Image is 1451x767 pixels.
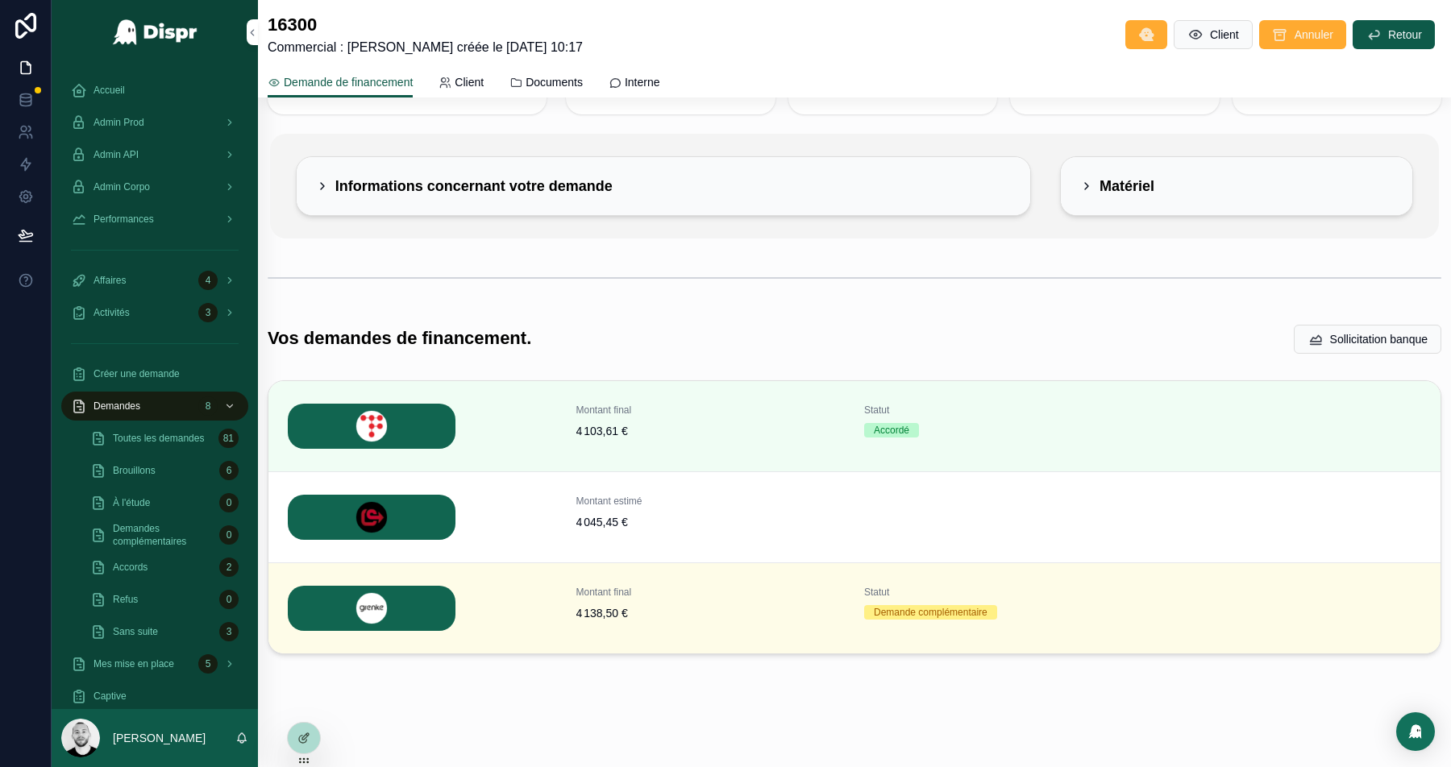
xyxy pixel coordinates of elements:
span: Demandes complémentaires [113,522,213,548]
a: Performances [61,205,248,234]
span: Captive [94,690,127,703]
span: Mes mise en place [94,657,174,670]
span: Admin API [94,148,139,161]
span: À l'étude [113,496,150,509]
div: 0 [219,590,239,609]
a: Admin Corpo [61,172,248,201]
span: Documents [526,74,583,90]
h1: 16300 [268,13,583,38]
span: 4 045,45 € [576,514,846,530]
a: Activités3 [61,298,248,327]
a: Accueil [61,76,248,105]
a: Demandes8 [61,392,248,421]
div: 4 [198,271,218,290]
span: 4 138,50 € [576,605,846,621]
h1: Vos demandes de financement. [268,326,531,351]
span: Sollicitation banque [1330,331,1428,347]
span: Demandes [94,400,140,413]
h2: Matériel [1100,176,1154,196]
div: 0 [219,525,239,545]
div: 6 [219,461,239,480]
button: Client [1174,20,1253,49]
span: Annuler [1295,27,1333,43]
span: Refus [113,593,138,606]
a: Toutes les demandes81 [81,424,248,453]
a: Demandes complémentaires0 [81,520,248,549]
div: 2 [219,558,239,577]
div: Accordé [874,423,909,437]
span: Admin Corpo [94,180,150,193]
img: LEASECOM.png [288,404,455,449]
span: Client [455,74,484,90]
span: Statut [864,404,1133,417]
div: 3 [198,303,218,322]
a: Accords2 [81,553,248,582]
span: Montant final [576,404,846,417]
span: Sans suite [113,625,158,638]
span: Demande de financement [284,74,413,90]
span: Retour [1388,27,1422,43]
span: Montant estimé [576,495,846,508]
a: Interne [609,68,660,100]
p: [PERSON_NAME] [113,730,206,746]
div: 0 [219,493,239,512]
img: App logo [112,19,198,45]
span: Client [1210,27,1239,43]
a: Mes mise en place5 [61,649,248,678]
span: Affaires [94,274,126,287]
div: Open Intercom Messenger [1396,712,1435,751]
a: Demande de financement [268,68,413,98]
a: Documents [509,68,583,100]
span: Créer une demande [94,367,180,380]
a: Admin API [61,140,248,169]
div: 5 [198,654,218,674]
span: Admin Prod [94,116,144,129]
a: Client [439,68,484,100]
span: Performances [94,213,154,226]
span: Accords [113,561,148,574]
a: Refus0 [81,585,248,614]
span: 4 103,61 € [576,423,846,439]
a: Créer une demande [61,359,248,388]
span: Interne [625,74,660,90]
div: Demande complémentaire [874,605,987,620]
div: 8 [198,396,218,416]
span: Montant final [576,586,846,599]
img: LOCAM.png [288,495,455,540]
div: 81 [218,429,239,448]
span: Accueil [94,84,125,97]
div: scrollable content [52,64,258,709]
h2: Informations concernant votre demande [335,176,613,196]
a: Affaires4 [61,266,248,295]
a: Admin Prod [61,108,248,137]
a: Captive [61,682,248,711]
a: À l'étude0 [81,488,248,517]
a: Sans suite3 [81,617,248,646]
span: Brouillons [113,464,156,477]
span: Toutes les demandes [113,432,204,445]
span: Statut [864,586,1133,599]
span: Commercial : [PERSON_NAME] créée le [DATE] 10:17 [268,38,583,57]
span: Activités [94,306,130,319]
img: GREN.png [288,586,455,631]
button: Retour [1353,20,1435,49]
button: Annuler [1259,20,1346,49]
button: Sollicitation banque [1294,325,1441,354]
a: Brouillons6 [81,456,248,485]
div: 3 [219,622,239,641]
